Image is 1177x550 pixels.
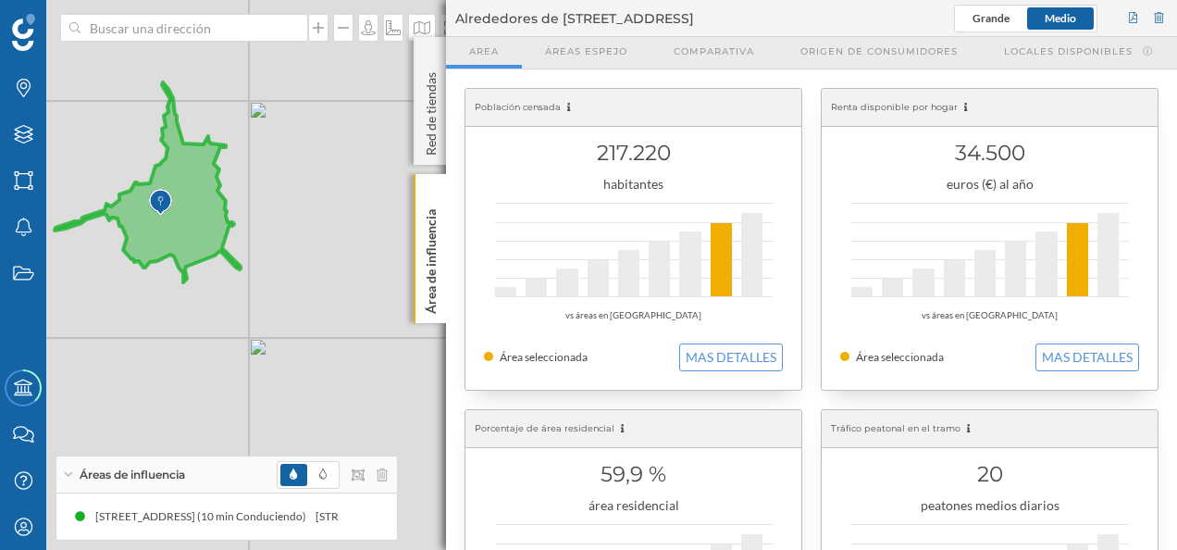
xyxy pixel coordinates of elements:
img: Marker [149,184,172,221]
p: Red de tiendas [422,65,440,156]
h1: 20 [840,456,1139,492]
div: Porcentaje de área residencial [465,410,801,448]
span: Área seleccionada [856,350,944,364]
div: peatones medios diarios [840,496,1139,515]
span: Alrededores de [STREET_ADDRESS] [455,9,694,28]
button: MAS DETALLES [679,344,783,371]
div: área residencial [484,496,783,515]
span: Area [469,44,499,58]
div: Población censada [465,89,801,127]
div: vs áreas en [GEOGRAPHIC_DATA] [484,306,783,325]
span: Grande [973,11,1010,25]
span: Soporte [37,13,103,30]
div: habitantes [484,175,783,194]
div: Renta disponible por hogar [822,89,1158,127]
div: vs áreas en [GEOGRAPHIC_DATA] [840,306,1139,325]
img: Geoblink Logo [12,14,35,51]
div: [STREET_ADDRESS] (10 min Conduciendo) [82,507,303,526]
div: [STREET_ADDRESS] (10 min Conduciendo) [303,507,523,526]
h1: 34.500 [840,135,1139,170]
div: euros (€) al año [840,175,1139,194]
span: Medio [1045,11,1076,25]
h1: 217.220 [484,135,783,170]
p: Área de influencia [422,202,440,314]
span: Áreas espejo [545,44,627,58]
span: Áreas de influencia [80,467,185,483]
span: Locales disponibles [1004,44,1133,58]
span: Área seleccionada [500,350,588,364]
div: Tráfico peatonal en el tramo [822,410,1158,448]
button: MAS DETALLES [1035,344,1139,371]
h1: 59,9 % [484,456,783,492]
span: Origen de consumidores [800,44,958,58]
span: Comparativa [674,44,754,58]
